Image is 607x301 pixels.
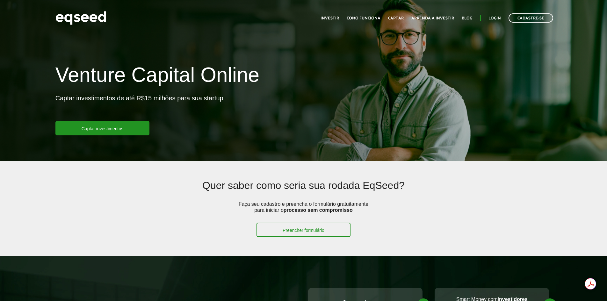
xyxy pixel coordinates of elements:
[411,16,454,20] a: Aprenda a investir
[55,121,150,135] a: Captar investimentos
[488,16,501,20] a: Login
[55,94,223,121] p: Captar investimentos de até R$15 milhões para sua startup
[462,16,472,20] a: Blog
[347,16,380,20] a: Como funciona
[236,201,370,223] p: Faça seu cadastro e preencha o formulário gratuitamente para iniciar o
[55,64,259,89] h1: Venture Capital Online
[388,16,404,20] a: Captar
[106,180,501,201] h2: Quer saber como seria sua rodada EqSeed?
[321,16,339,20] a: Investir
[509,13,553,23] a: Cadastre-se
[257,223,350,237] a: Preencher formulário
[55,10,106,26] img: EqSeed
[284,207,353,213] strong: processo sem compromisso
